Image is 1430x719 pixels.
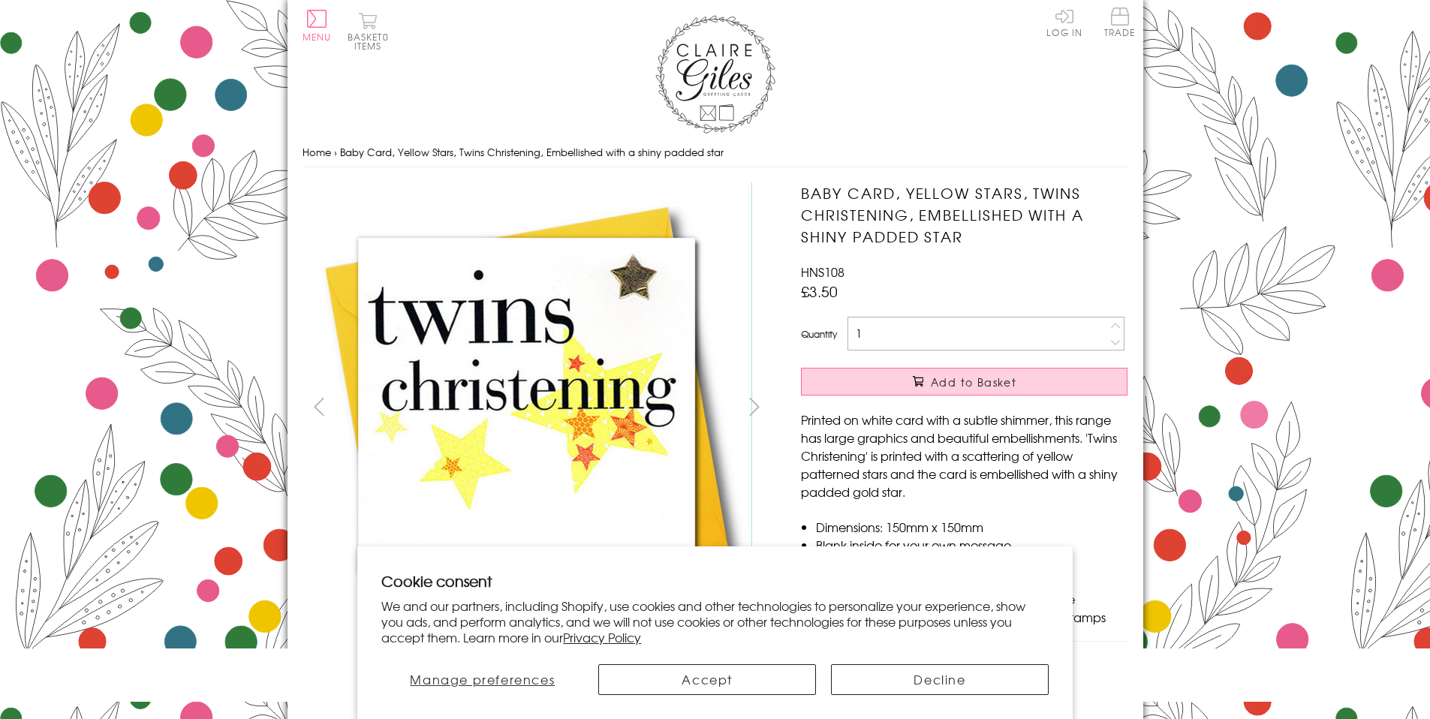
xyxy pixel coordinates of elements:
[831,664,1049,695] button: Decline
[801,281,838,302] span: £3.50
[303,10,332,41] button: Menu
[801,411,1127,501] p: Printed on white card with a subtle shimmer, this range has large graphics and beautiful embellis...
[737,390,771,423] button: next
[303,390,336,423] button: prev
[410,670,555,688] span: Manage preferences
[1104,8,1136,40] a: Trade
[931,375,1016,390] span: Add to Basket
[816,518,1127,536] li: Dimensions: 150mm x 150mm
[354,30,389,53] span: 0 items
[598,664,816,695] button: Accept
[381,598,1049,645] p: We and our partners, including Shopify, use cookies and other technologies to personalize your ex...
[381,664,583,695] button: Manage preferences
[334,145,337,159] span: ›
[303,145,331,159] a: Home
[1104,8,1136,37] span: Trade
[816,536,1127,554] li: Blank inside for your own message
[771,182,1221,633] img: Baby Card, Yellow Stars, Twins Christening, Embellished with a shiny padded star
[1046,8,1082,37] a: Log In
[348,12,389,50] button: Basket0 items
[381,570,1049,591] h2: Cookie consent
[801,327,837,341] label: Quantity
[303,30,332,44] span: Menu
[302,182,752,632] img: Baby Card, Yellow Stars, Twins Christening, Embellished with a shiny padded star
[340,145,724,159] span: Baby Card, Yellow Stars, Twins Christening, Embellished with a shiny padded star
[303,137,1128,168] nav: breadcrumbs
[801,182,1127,247] h1: Baby Card, Yellow Stars, Twins Christening, Embellished with a shiny padded star
[801,263,844,281] span: HNS108
[655,15,775,134] img: Claire Giles Greetings Cards
[563,628,641,646] a: Privacy Policy
[801,368,1127,396] button: Add to Basket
